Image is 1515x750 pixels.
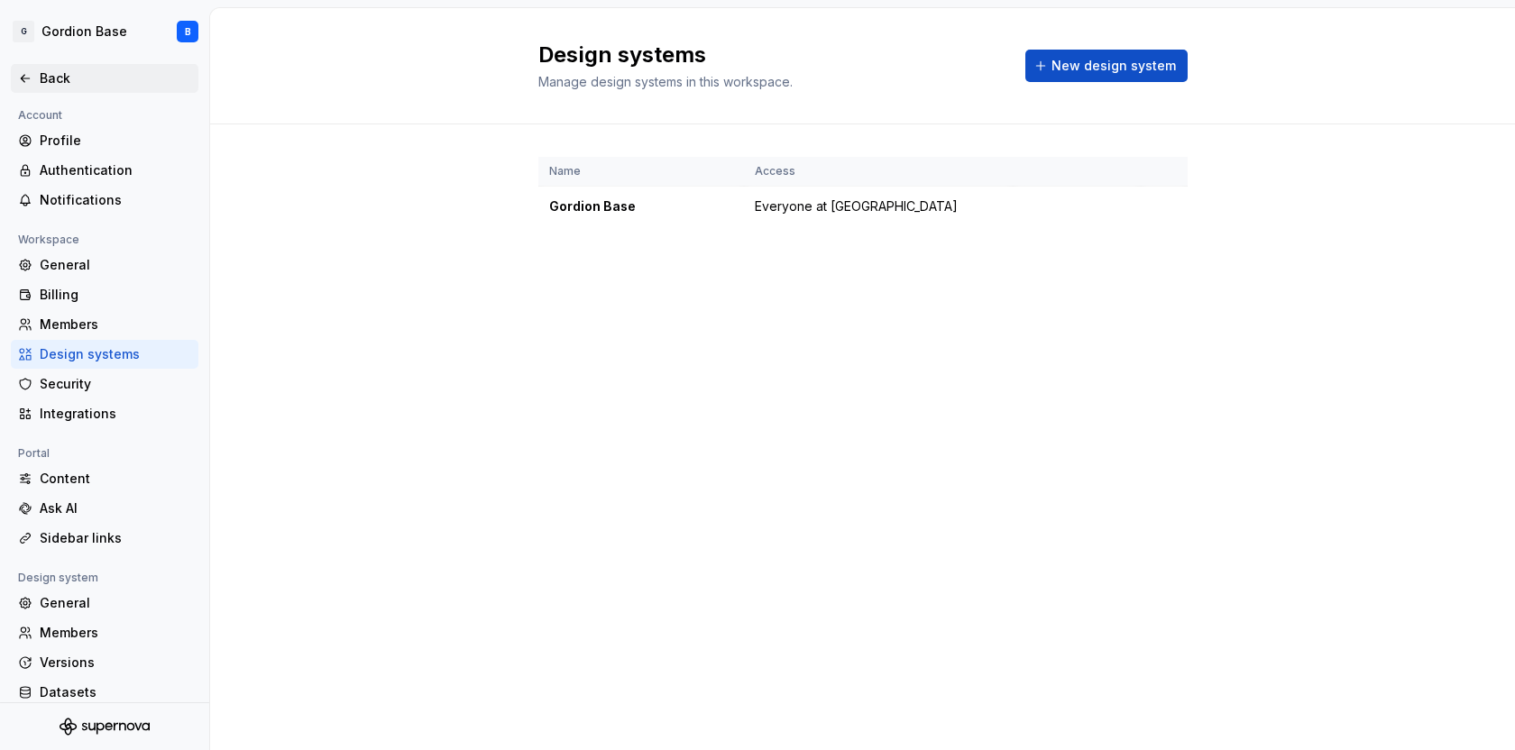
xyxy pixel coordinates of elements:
div: Versions [40,654,191,672]
a: Design systems [11,340,198,369]
div: Members [40,624,191,642]
span: Manage design systems in this workspace. [538,74,793,89]
div: Ask AI [40,499,191,517]
div: General [40,256,191,274]
div: Notifications [40,191,191,209]
div: Security [40,375,191,393]
div: Portal [11,443,57,464]
div: Design system [11,567,106,589]
div: Profile [40,132,191,150]
div: Members [40,316,191,334]
div: Content [40,470,191,488]
a: Back [11,64,198,93]
a: Ask AI [11,494,198,523]
a: Members [11,618,198,647]
a: Content [11,464,198,493]
div: Authentication [40,161,191,179]
div: Workspace [11,229,87,251]
div: Back [40,69,191,87]
a: General [11,251,198,279]
a: Sidebar links [11,524,198,553]
a: Billing [11,280,198,309]
div: Sidebar links [40,529,191,547]
a: Integrations [11,399,198,428]
div: Gordion Base [549,197,733,215]
th: Name [538,157,744,187]
div: Datasets [40,683,191,701]
div: General [40,594,191,612]
div: B [185,24,191,39]
h2: Design systems [538,41,1004,69]
div: G [13,21,34,42]
a: Notifications [11,186,198,215]
button: GGordion BaseB [4,12,206,51]
th: Access [744,157,1013,187]
a: Versions [11,648,198,677]
div: Account [11,105,69,126]
div: Design systems [40,345,191,363]
a: Members [11,310,198,339]
div: Billing [40,286,191,304]
div: Gordion Base [41,23,127,41]
svg: Supernova Logo [60,718,150,736]
a: Datasets [11,678,198,707]
a: General [11,589,198,617]
span: New design system [1051,57,1176,75]
div: Integrations [40,405,191,423]
button: New design system [1025,50,1188,82]
a: Authentication [11,156,198,185]
a: Security [11,370,198,398]
a: Profile [11,126,198,155]
span: Everyone at [GEOGRAPHIC_DATA] [755,197,958,215]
